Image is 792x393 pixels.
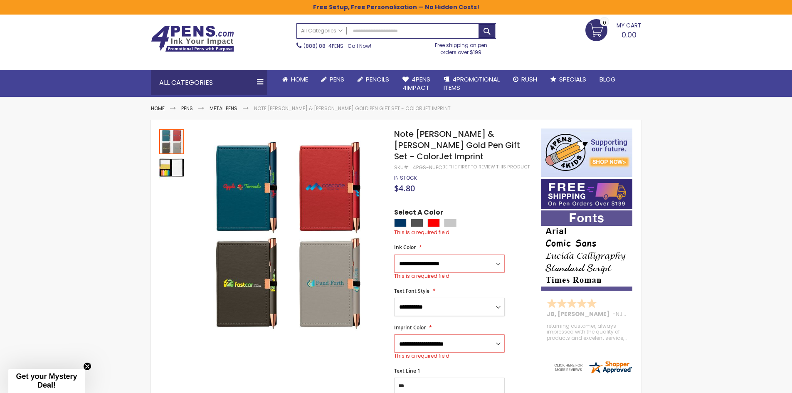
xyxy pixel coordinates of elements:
a: Pens [181,105,193,112]
span: Select A Color [394,208,443,219]
span: Imprint Color [394,324,426,331]
span: Text Line 1 [394,367,420,374]
a: Home [151,105,165,112]
span: 4Pens 4impact [402,75,430,92]
span: Home [291,75,308,84]
img: font-personalization-examples [541,210,632,291]
img: 4Pens Custom Pens and Promotional Products [151,25,234,52]
a: Pens [315,70,351,89]
a: Home [276,70,315,89]
img: Note Caddy & Crosby Rose Gold Pen Gift Set - ColorJet Imprint [159,155,184,180]
li: Note [PERSON_NAME] & [PERSON_NAME] Gold Pen Gift Set - ColorJet Imprint [254,105,451,112]
div: Gunmetal [411,219,423,227]
a: (888) 88-4PENS [303,42,343,49]
span: Pencils [366,75,389,84]
img: Note Caddy & Crosby Rose Gold Pen Gift Set - ColorJet Imprint [193,141,383,331]
div: 4PGS-NUEC [413,164,442,171]
div: Free shipping on pen orders over $199 [426,39,496,55]
div: returning customer, always impressed with the quality of products and excelent service, will retu... [547,323,627,341]
span: Rush [521,75,537,84]
span: Text Font Style [394,287,429,294]
div: Silver [444,219,456,227]
span: Specials [559,75,586,84]
span: - Call Now! [303,42,371,49]
span: $4.80 [394,183,415,194]
img: 4pens 4 kids [541,129,632,177]
span: Pens [330,75,344,84]
div: This is a required field. [394,353,505,359]
a: Rush [506,70,544,89]
a: Pencils [351,70,396,89]
span: All Categories [301,27,343,34]
div: This is a required field. [394,229,532,236]
span: - , [612,310,685,318]
span: NJ [616,310,626,318]
span: In stock [394,174,417,181]
span: JB, [PERSON_NAME] [547,310,612,318]
span: Ink Color [394,244,416,251]
a: 0.00 0 [585,19,641,40]
a: Blog [593,70,622,89]
button: Close teaser [83,362,91,371]
div: Note Caddy & Crosby Rose Gold Pen Gift Set - ColorJet Imprint [159,129,185,154]
img: 4pens.com widget logo [553,360,633,375]
div: All Categories [151,70,267,95]
a: 4Pens4impact [396,70,437,97]
span: 0 [603,19,606,27]
div: Get your Mystery Deal!Close teaser [8,369,85,393]
a: All Categories [297,24,347,37]
span: 0.00 [622,30,637,40]
span: Blog [600,75,616,84]
a: Be the first to review this product [442,164,530,170]
a: 4PROMOTIONALITEMS [437,70,506,97]
strong: SKU [394,164,410,171]
div: Availability [394,175,417,181]
div: Navy Blue [394,219,407,227]
div: This is a required field. [394,273,505,279]
a: 4pens.com certificate URL [553,369,633,376]
a: Metal Pens [210,105,237,112]
span: Note [PERSON_NAME] & [PERSON_NAME] Gold Pen Gift Set - ColorJet Imprint [394,128,520,162]
div: Red [427,219,440,227]
span: Get your Mystery Deal! [16,372,77,389]
a: Specials [544,70,593,89]
img: Free shipping on orders over $199 [541,179,632,209]
div: Note Caddy & Crosby Rose Gold Pen Gift Set - ColorJet Imprint [159,154,184,180]
span: 4PROMOTIONAL ITEMS [444,75,500,92]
